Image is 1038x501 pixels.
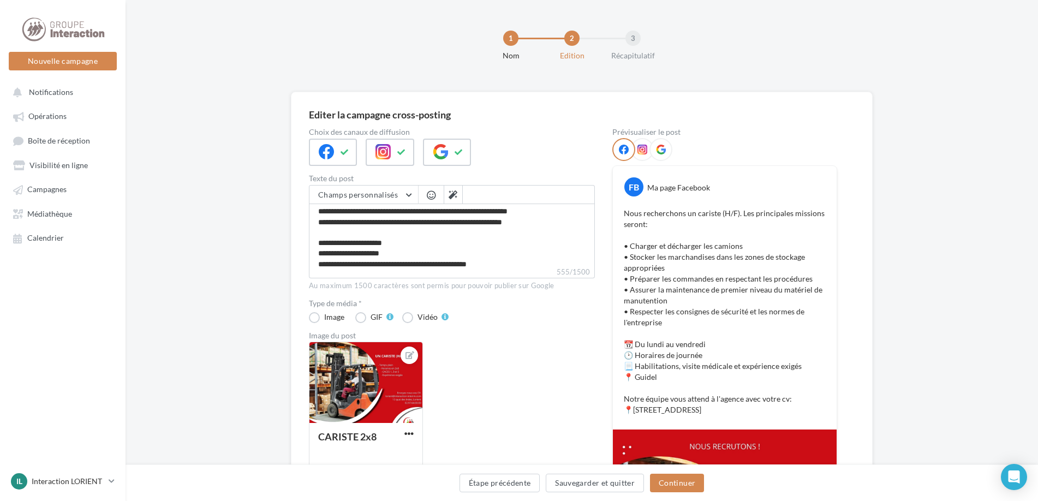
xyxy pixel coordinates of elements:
[9,471,117,492] a: IL Interaction LORIENT
[7,179,119,199] a: Campagnes
[371,313,383,321] div: GIF
[16,476,22,487] span: IL
[7,82,115,102] button: Notifications
[29,160,88,170] span: Visibilité en ligne
[309,175,595,182] label: Texte du post
[318,190,398,199] span: Champs personnalisés
[27,209,72,218] span: Médiathèque
[28,136,90,145] span: Boîte de réception
[324,313,344,321] div: Image
[32,476,104,487] p: Interaction LORIENT
[28,112,67,121] span: Opérations
[318,431,377,443] div: CARISTE 2x8
[309,281,595,291] div: Au maximum 1500 caractères sont permis pour pouvoir publier sur Google
[624,208,826,415] p: Nous recherchons un cariste (H/F). Les principales missions seront: • Charger et décharger les ca...
[309,266,595,278] label: 555/1500
[27,234,64,243] span: Calendrier
[7,204,119,223] a: Médiathèque
[309,300,595,307] label: Type de média *
[476,50,546,61] div: Nom
[546,474,644,492] button: Sauvegarder et quitter
[598,50,668,61] div: Récapitulatif
[647,182,710,193] div: Ma page Facebook
[7,130,119,151] a: Boîte de réception
[7,155,119,175] a: Visibilité en ligne
[9,52,117,70] button: Nouvelle campagne
[309,128,595,136] label: Choix des canaux de diffusion
[309,332,595,339] div: Image du post
[650,474,704,492] button: Continuer
[309,110,451,120] div: Editer la campagne cross-posting
[624,177,643,196] div: FB
[7,106,119,126] a: Opérations
[612,128,837,136] div: Prévisualiser le post
[625,31,641,46] div: 3
[460,474,540,492] button: Étape précédente
[29,87,73,97] span: Notifications
[309,186,418,204] button: Champs personnalisés
[7,228,119,247] a: Calendrier
[27,185,67,194] span: Campagnes
[1001,464,1027,490] div: Open Intercom Messenger
[537,50,607,61] div: Edition
[417,313,438,321] div: Vidéo
[564,31,580,46] div: 2
[503,31,518,46] div: 1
